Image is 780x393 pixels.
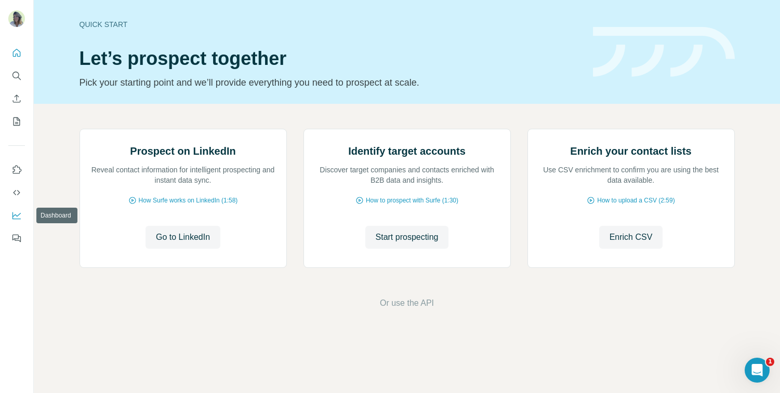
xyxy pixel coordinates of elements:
[8,66,25,85] button: Search
[570,144,691,158] h2: Enrich your contact lists
[80,75,580,90] p: Pick your starting point and we’ll provide everything you need to prospect at scale.
[146,226,220,249] button: Go to LinkedIn
[538,165,724,185] p: Use CSV enrichment to confirm you are using the best data available.
[8,206,25,225] button: Dashboard
[8,89,25,108] button: Enrich CSV
[593,27,735,77] img: banner
[8,112,25,131] button: My lists
[348,144,466,158] h2: Identify target accounts
[8,10,25,27] img: Avatar
[745,358,770,383] iframe: Intercom live chat
[365,226,449,249] button: Start prospecting
[90,165,276,185] p: Reveal contact information for intelligent prospecting and instant data sync.
[130,144,235,158] h2: Prospect on LinkedIn
[8,183,25,202] button: Use Surfe API
[80,19,580,30] div: Quick start
[376,231,439,243] span: Start prospecting
[156,231,210,243] span: Go to LinkedIn
[8,44,25,62] button: Quick start
[314,165,500,185] p: Discover target companies and contacts enriched with B2B data and insights.
[610,231,653,243] span: Enrich CSV
[366,196,458,205] span: How to prospect with Surfe (1:30)
[766,358,774,366] span: 1
[597,196,675,205] span: How to upload a CSV (2:59)
[8,160,25,179] button: Use Surfe on LinkedIn
[139,196,238,205] span: How Surfe works on LinkedIn (1:58)
[380,297,434,309] button: Or use the API
[599,226,663,249] button: Enrich CSV
[8,229,25,248] button: Feedback
[80,48,580,69] h1: Let’s prospect together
